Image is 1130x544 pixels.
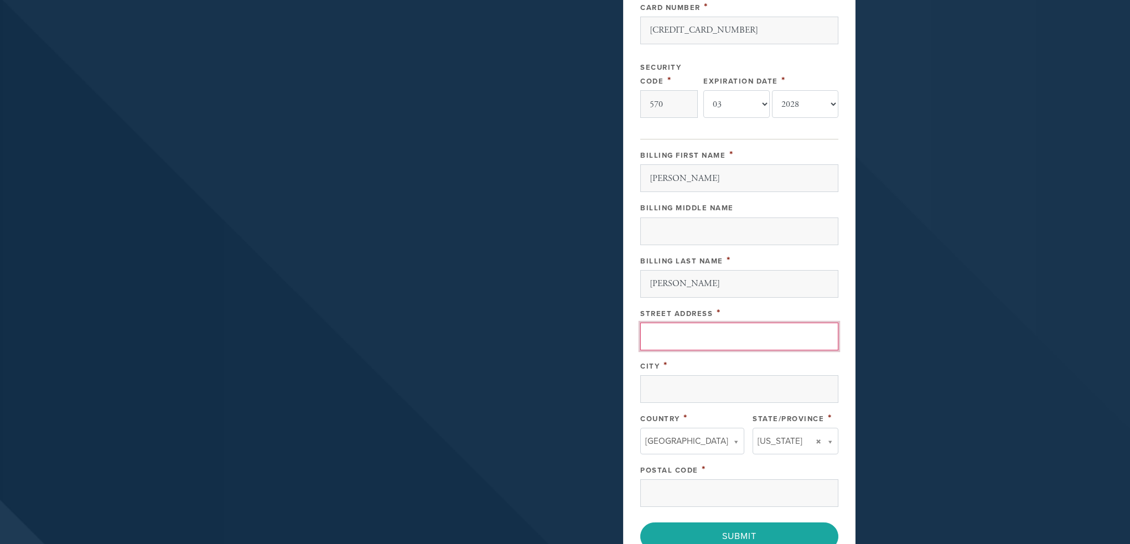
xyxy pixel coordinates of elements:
label: Card Number [640,3,701,12]
label: City [640,362,660,371]
label: Expiration Date [703,77,778,86]
span: This field is required. [729,148,734,160]
label: Street Address [640,309,713,318]
label: Billing Last Name [640,257,723,266]
select: Expiration Date year [772,90,838,118]
span: This field is required. [727,254,731,266]
span: This field is required. [683,412,688,424]
select: Expiration Date month [703,90,770,118]
span: This field is required. [828,412,832,424]
span: This field is required. [781,74,786,86]
label: State/Province [753,415,824,423]
span: [GEOGRAPHIC_DATA] [645,434,728,448]
label: Billing Middle Name [640,204,734,213]
label: Country [640,415,680,423]
label: Security Code [640,63,681,86]
span: This field is required. [704,1,708,13]
a: [GEOGRAPHIC_DATA] [640,428,744,454]
label: Billing First Name [640,151,725,160]
span: This field is required. [667,74,672,86]
a: [US_STATE] [753,428,838,454]
span: This field is required. [717,307,721,319]
span: This field is required. [702,463,706,475]
span: This field is required. [664,359,668,371]
span: [US_STATE] [758,434,802,448]
label: Postal Code [640,466,698,475]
